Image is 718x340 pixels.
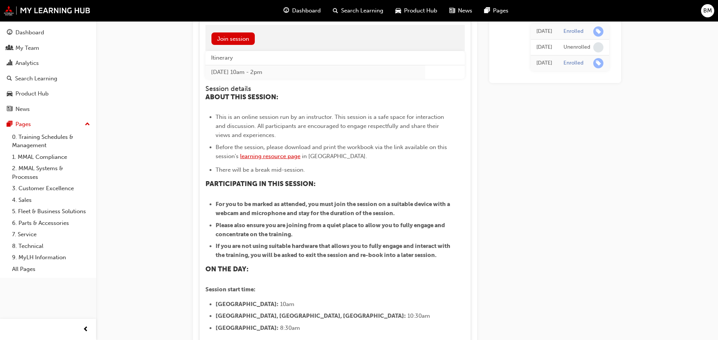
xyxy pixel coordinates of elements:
div: Pages [15,120,31,129]
div: My Team [15,44,39,52]
a: 9. MyLH Information [9,252,93,263]
span: pages-icon [7,121,12,128]
a: Join session [211,32,255,45]
span: If you are not using suitable hardware that allows you to fully engage and interact with the trai... [216,243,452,258]
span: ON THE DAY: [205,265,248,273]
span: There will be a break mid-session. [216,166,305,173]
a: 3. Customer Excellence [9,183,93,194]
img: mmal [4,6,90,15]
button: Pages [3,117,93,131]
div: Enrolled [563,28,583,35]
span: [GEOGRAPHIC_DATA]: [216,325,279,331]
div: Wed Jul 16 2025 10:52:33 GMT+0930 (Australian Central Standard Time) [536,27,552,35]
a: search-iconSearch Learning [327,3,389,18]
span: 8:30am [280,325,300,331]
span: learningRecordVerb_NONE-icon [593,42,603,52]
span: Product Hub [404,6,437,15]
a: car-iconProduct Hub [389,3,443,18]
a: 8. Technical [9,240,93,252]
th: Itinerary [205,51,425,65]
span: learningRecordVerb_ENROLL-icon [593,58,603,68]
span: up-icon [85,120,90,129]
div: Unenrolled [563,43,590,51]
span: learningRecordVerb_ENROLL-icon [593,26,603,36]
span: news-icon [7,106,12,113]
a: guage-iconDashboard [277,3,327,18]
div: News [15,105,30,114]
span: Session start time: [205,286,256,293]
a: 6. Parts & Accessories [9,217,93,229]
h4: Session details [205,85,450,93]
td: [DATE] 10am - 2pm [205,65,425,79]
span: 10:30am [407,312,430,319]
span: guage-icon [283,6,289,15]
a: 0. Training Schedules & Management [9,131,93,151]
span: Please also ensure you are joining from a quiet place to allow you to fully engage and concentrat... [216,222,446,238]
a: Product Hub [3,87,93,101]
span: in [GEOGRAPHIC_DATA]. [302,153,367,160]
div: Enrolled [563,59,583,66]
span: Before the session, please download and print the workbook via the link available on this session's [216,144,449,160]
span: BM [703,6,712,15]
span: search-icon [7,75,12,82]
span: Search Learning [341,6,383,15]
span: [GEOGRAPHIC_DATA]: [216,301,279,308]
div: Analytics [15,59,39,68]
div: Product Hub [15,89,49,98]
span: Dashboard [292,6,321,15]
a: All Pages [9,263,93,275]
button: BM [701,4,714,17]
a: 7. Service [9,229,93,240]
span: news-icon [449,6,455,15]
span: chart-icon [7,60,12,67]
a: news-iconNews [443,3,478,18]
span: [GEOGRAPHIC_DATA], [GEOGRAPHIC_DATA], [GEOGRAPHIC_DATA]: [216,312,406,319]
a: Search Learning [3,72,93,86]
a: 4. Sales [9,194,93,206]
span: 10am [280,301,294,308]
a: News [3,102,93,116]
span: guage-icon [7,29,12,36]
a: My Team [3,41,93,55]
span: search-icon [333,6,338,15]
span: Pages [493,6,508,15]
div: Sat Apr 19 2025 12:05:14 GMT+0930 (Australian Central Standard Time) [536,58,552,67]
span: PARTICIPATING IN THIS SESSION: [205,180,315,188]
div: Wed Jul 16 2025 10:52:06 GMT+0930 (Australian Central Standard Time) [536,43,552,51]
span: This is an online session run by an instructor. This session is a safe space for interaction and ... [216,114,445,138]
span: prev-icon [83,325,89,334]
span: News [458,6,472,15]
span: ABOUT THIS SESSION: [205,93,278,101]
button: DashboardMy TeamAnalyticsSearch LearningProduct HubNews [3,24,93,117]
div: Dashboard [15,28,44,37]
span: For you to be marked as attended, you must join the session on a suitable device with a webcam an... [216,201,451,217]
span: pages-icon [484,6,490,15]
a: Analytics [3,56,93,70]
span: people-icon [7,45,12,52]
span: car-icon [395,6,401,15]
a: 2. MMAL Systems & Processes [9,163,93,183]
a: 5. Fleet & Business Solutions [9,206,93,217]
div: Search Learning [15,74,57,83]
span: car-icon [7,91,12,97]
a: Dashboard [3,26,93,40]
a: 1. MMAL Compliance [9,151,93,163]
a: learning resource page [240,153,300,160]
a: pages-iconPages [478,3,514,18]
